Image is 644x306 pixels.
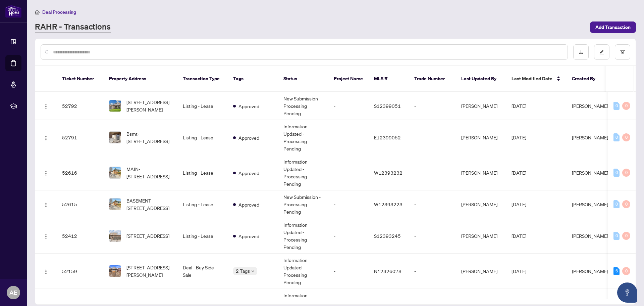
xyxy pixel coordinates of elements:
[228,66,278,92] th: Tags
[622,169,630,177] div: 0
[599,50,604,54] span: edit
[374,201,402,207] span: W12393223
[57,92,104,120] td: 52792
[177,218,228,254] td: Listing - Lease
[512,233,526,239] span: [DATE]
[512,103,526,109] span: [DATE]
[43,269,49,274] img: Logo
[617,282,637,303] button: Open asap
[57,66,104,92] th: Ticket Number
[238,169,259,177] span: Approved
[278,66,328,92] th: Status
[456,155,506,190] td: [PERSON_NAME]
[409,66,456,92] th: Trade Number
[9,288,17,297] span: AE
[613,102,620,110] div: 0
[43,202,49,208] img: Logo
[126,264,172,278] span: [STREET_ADDRESS][PERSON_NAME]
[512,201,526,207] span: [DATE]
[613,232,620,240] div: 0
[57,218,104,254] td: 52412
[177,155,228,190] td: Listing - Lease
[238,232,259,240] span: Approved
[328,66,369,92] th: Project Name
[615,44,630,60] button: filter
[374,170,402,176] span: W12393232
[238,134,259,141] span: Approved
[41,230,51,241] button: Logo
[590,21,636,33] button: Add Transaction
[109,100,121,112] img: thumbnail-img
[177,66,228,92] th: Transaction Type
[374,103,401,109] span: S12399051
[374,268,401,274] span: N12326078
[35,21,111,33] a: RAHR - Transactions
[594,44,609,60] button: edit
[622,133,630,141] div: 0
[278,218,328,254] td: Information Updated - Processing Pending
[5,5,21,17] img: logo
[109,265,121,277] img: thumbnail-img
[572,233,608,239] span: [PERSON_NAME]
[456,254,506,289] td: [PERSON_NAME]
[620,50,625,54] span: filter
[613,169,620,177] div: 0
[109,230,121,242] img: thumbnail-img
[328,92,369,120] td: -
[57,120,104,155] td: 52791
[278,155,328,190] td: Information Updated - Processing Pending
[328,218,369,254] td: -
[43,234,49,239] img: Logo
[109,132,121,143] img: thumbnail-img
[238,201,259,208] span: Approved
[456,92,506,120] td: [PERSON_NAME]
[109,167,121,178] img: thumbnail-img
[456,120,506,155] td: [PERSON_NAME]
[622,267,630,275] div: 0
[41,167,51,178] button: Logo
[278,92,328,120] td: New Submission - Processing Pending
[43,104,49,109] img: Logo
[126,232,169,239] span: [STREET_ADDRESS]
[35,10,40,14] span: home
[57,190,104,218] td: 52615
[572,103,608,109] span: [PERSON_NAME]
[126,98,172,113] span: [STREET_ADDRESS][PERSON_NAME]
[512,170,526,176] span: [DATE]
[374,233,401,239] span: S12393245
[409,120,456,155] td: -
[177,92,228,120] td: Listing - Lease
[177,190,228,218] td: Listing - Lease
[456,218,506,254] td: [PERSON_NAME]
[613,200,620,208] div: 0
[572,134,608,140] span: [PERSON_NAME]
[622,232,630,240] div: 0
[369,66,409,92] th: MLS #
[622,200,630,208] div: 0
[109,199,121,210] img: thumbnail-img
[613,267,620,275] div: 6
[456,190,506,218] td: [PERSON_NAME]
[613,133,620,141] div: 0
[57,155,104,190] td: 52616
[456,66,506,92] th: Last Updated By
[177,120,228,155] td: Listing - Lease
[409,190,456,218] td: -
[512,75,552,82] span: Last Modified Date
[43,135,49,141] img: Logo
[177,254,228,289] td: Deal - Buy Side Sale
[328,155,369,190] td: -
[409,254,456,289] td: -
[126,197,172,212] span: BASEMENT-[STREET_ADDRESS]
[278,190,328,218] td: New Submission - Processing Pending
[41,100,51,111] button: Logo
[512,268,526,274] span: [DATE]
[278,120,328,155] td: Information Updated - Processing Pending
[573,44,589,60] button: download
[41,132,51,143] button: Logo
[278,254,328,289] td: Information Updated - Processing Pending
[42,9,76,15] span: Deal Processing
[506,66,567,92] th: Last Modified Date
[567,66,607,92] th: Created By
[595,22,631,33] span: Add Transaction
